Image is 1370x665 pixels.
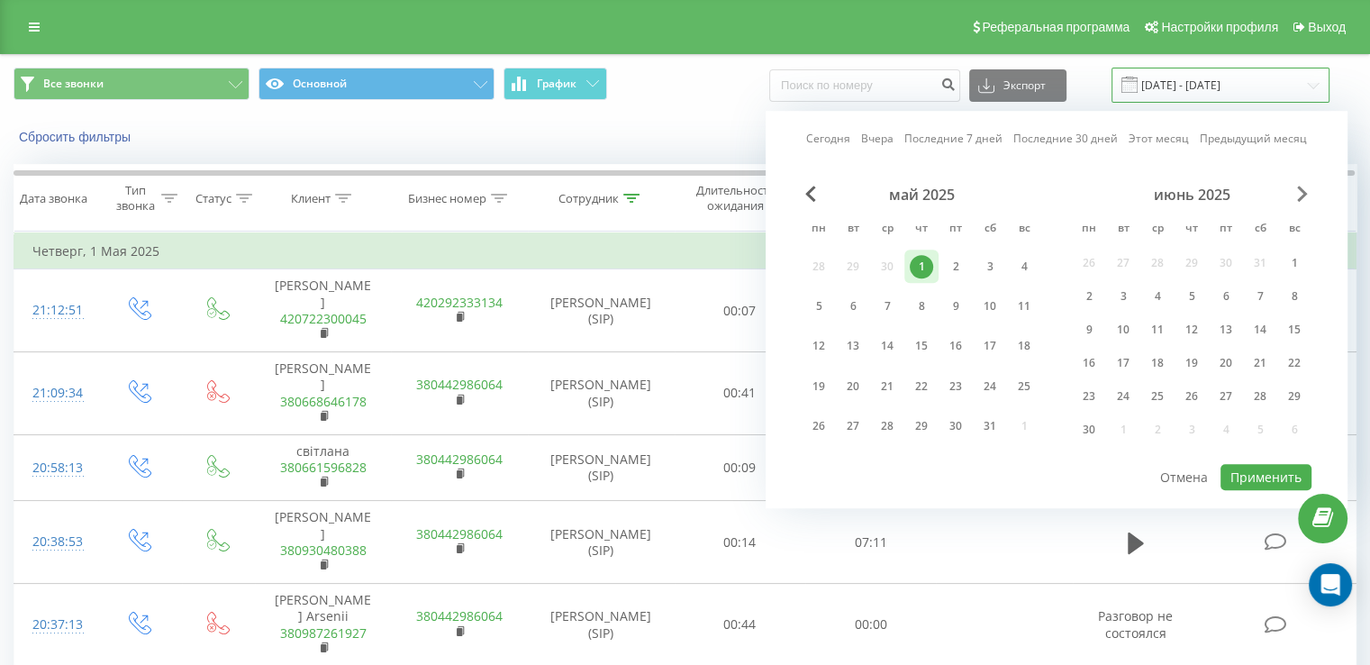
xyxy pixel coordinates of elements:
[910,295,933,318] div: 8
[1281,216,1308,243] abbr: воскресенье
[416,525,503,542] a: 380442986064
[1140,316,1175,343] div: ср 11 июня 2025 г.
[1248,285,1272,308] div: 7
[1212,216,1239,243] abbr: пятница
[1243,283,1277,310] div: сб 7 июня 2025 г.
[1012,375,1036,398] div: 25
[1146,385,1169,408] div: 25
[973,250,1007,283] div: сб 3 мая 2025 г.
[1106,283,1140,310] div: вт 3 июня 2025 г.
[1111,351,1135,375] div: 17
[944,335,967,359] div: 16
[1140,283,1175,310] div: ср 4 июня 2025 г.
[1007,250,1041,283] div: вс 4 мая 2025 г.
[973,330,1007,363] div: сб 17 мая 2025 г.
[1175,283,1209,310] div: чт 5 июня 2025 г.
[807,414,830,438] div: 26
[416,451,503,468] a: 380442986064
[805,501,936,584] td: 07:11
[904,369,939,403] div: чт 22 мая 2025 г.
[1180,318,1203,342] div: 12
[408,191,486,206] div: Бизнес номер
[944,375,967,398] div: 23
[1140,350,1175,377] div: ср 18 июня 2025 г.
[1214,318,1238,342] div: 13
[1072,383,1106,410] div: пн 23 июня 2025 г.
[32,524,80,560] div: 20:38:53
[1012,295,1036,318] div: 11
[802,186,1041,204] div: май 2025
[1248,385,1272,408] div: 28
[1146,351,1169,375] div: 18
[1248,351,1272,375] div: 21
[978,375,1002,398] div: 24
[1283,318,1306,342] div: 15
[870,410,904,443] div: ср 28 мая 2025 г.
[805,216,832,243] abbr: понедельник
[280,393,367,410] a: 380668646178
[14,233,1356,269] td: Четверг, 1 Мая 2025
[802,410,836,443] div: пн 26 мая 2025 г.
[1129,131,1189,148] a: Этот месяц
[908,216,935,243] abbr: четверг
[280,624,367,642] a: 380987261927
[32,451,80,486] div: 20:58:13
[1209,283,1243,310] div: пт 6 июня 2025 г.
[1111,385,1135,408] div: 24
[802,369,836,403] div: пн 19 мая 2025 г.
[1214,285,1238,308] div: 6
[870,290,904,323] div: ср 7 мая 2025 г.
[870,330,904,363] div: ср 14 мая 2025 г.
[43,77,104,91] span: Все звонки
[1007,330,1041,363] div: вс 18 мая 2025 г.
[973,369,1007,403] div: сб 24 мая 2025 г.
[944,295,967,318] div: 9
[1180,285,1203,308] div: 5
[1277,350,1311,377] div: вс 22 июня 2025 г.
[1214,385,1238,408] div: 27
[1072,283,1106,310] div: пн 2 июня 2025 г.
[1106,316,1140,343] div: вт 10 июня 2025 г.
[836,330,870,363] div: вт 13 мая 2025 г.
[280,542,367,559] a: 380930480388
[876,375,899,398] div: 21
[944,255,967,278] div: 2
[1243,383,1277,410] div: сб 28 июня 2025 г.
[1220,464,1311,490] button: Применить
[1106,350,1140,377] div: вт 17 июня 2025 г.
[904,131,1003,148] a: Последние 7 дней
[1175,350,1209,377] div: чт 19 июня 2025 г.
[1098,607,1173,641] span: Разговор не состоялся
[1146,318,1169,342] div: 11
[978,295,1002,318] div: 10
[255,269,391,352] td: [PERSON_NAME]
[1150,464,1218,490] button: Отмена
[910,375,933,398] div: 22
[910,335,933,359] div: 15
[1277,283,1311,310] div: вс 8 июня 2025 г.
[839,216,866,243] abbr: вторник
[1072,186,1311,204] div: июнь 2025
[904,250,939,283] div: чт 1 мая 2025 г.
[806,131,850,148] a: Сегодня
[504,68,607,100] button: График
[1077,418,1101,442] div: 30
[416,607,503,624] a: 380442986064
[978,255,1002,278] div: 3
[528,269,675,352] td: [PERSON_NAME] (SIP)
[1111,285,1135,308] div: 3
[1247,216,1274,243] abbr: суббота
[1011,216,1038,243] abbr: воскресенье
[904,290,939,323] div: чт 8 мая 2025 г.
[876,335,899,359] div: 14
[976,216,1003,243] abbr: суббота
[14,68,250,100] button: Все звонки
[982,20,1130,34] span: Реферальная программа
[1243,350,1277,377] div: сб 21 июня 2025 г.
[537,77,576,90] span: График
[1007,290,1041,323] div: вс 11 мая 2025 г.
[1283,285,1306,308] div: 8
[939,290,973,323] div: пт 9 мая 2025 г.
[1013,131,1118,148] a: Последние 30 дней
[939,410,973,443] div: пт 30 мая 2025 г.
